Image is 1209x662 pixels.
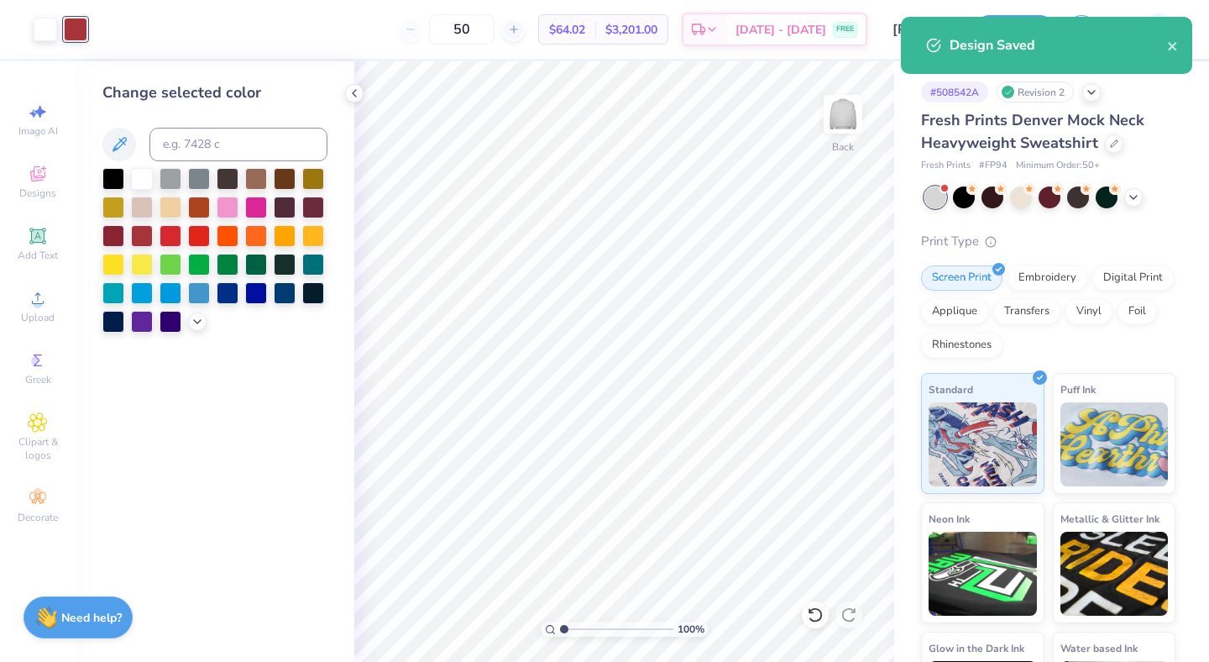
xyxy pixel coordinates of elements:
span: Designs [19,187,56,200]
div: Change selected color [102,81,327,104]
div: Design Saved [950,35,1167,55]
div: Transfers [993,299,1060,324]
img: Puff Ink [1060,402,1169,486]
span: Minimum Order: 50 + [1016,159,1100,173]
span: Greek [25,373,51,386]
span: Fresh Prints Denver Mock Neck Heavyweight Sweatshirt [921,110,1144,153]
div: Screen Print [921,265,1002,291]
strong: Need help? [61,610,122,626]
img: Back [826,97,860,131]
div: Rhinestones [921,333,1002,358]
span: Water based Ink [1060,639,1138,657]
span: Glow in the Dark Ink [929,639,1024,657]
div: Vinyl [1065,299,1112,324]
div: Revision 2 [997,81,1074,102]
div: Embroidery [1007,265,1087,291]
span: FREE [836,24,854,35]
span: Decorate [18,511,58,524]
span: $64.02 [549,21,585,39]
img: Standard [929,402,1037,486]
input: Untitled Design [880,13,962,46]
div: Applique [921,299,988,324]
span: Puff Ink [1060,381,1096,398]
span: Fresh Prints [921,159,971,173]
span: [DATE] - [DATE] [735,21,826,39]
span: Clipart & logos [8,435,67,462]
div: Back [832,139,854,155]
span: Add Text [18,249,58,262]
span: Standard [929,381,973,398]
span: # FP94 [979,159,1007,173]
span: $3,201.00 [605,21,657,39]
span: 100 % [678,622,704,637]
div: # 508542A [921,81,988,102]
span: Upload [21,311,55,324]
span: Metallic & Glitter Ink [1060,510,1159,528]
input: – – [429,14,495,45]
button: close [1167,35,1179,55]
img: Metallic & Glitter Ink [1060,532,1169,616]
div: Print Type [921,232,1175,251]
span: Image AI [18,124,58,138]
div: Foil [1117,299,1157,324]
img: Neon Ink [929,532,1037,616]
div: Digital Print [1092,265,1174,291]
input: e.g. 7428 c [149,128,327,161]
span: Neon Ink [929,510,970,528]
